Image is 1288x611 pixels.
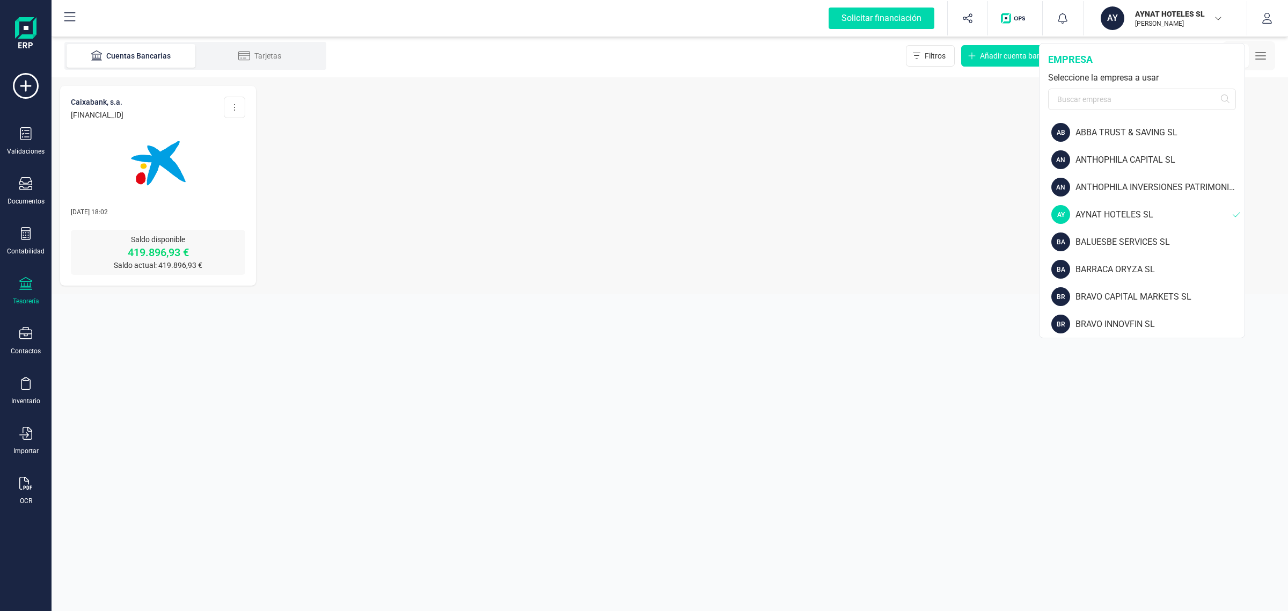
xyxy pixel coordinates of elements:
[1051,232,1070,251] div: BA
[15,17,36,52] img: Logo Finanedi
[1051,178,1070,197] div: AN
[816,1,947,35] button: Solicitar financiación
[1075,318,1245,331] div: BRAVO INNOVFIN SL
[1135,19,1221,28] p: [PERSON_NAME]
[961,45,1067,67] button: Añadir cuenta bancaria
[1075,126,1245,139] div: ABBA TRUST & SAVING SL
[1051,205,1070,224] div: AY
[1075,290,1245,303] div: BRAVO CAPITAL MARKETS SL
[1075,181,1245,194] div: ANTHOPHILA INVERSIONES PATRIMONIALES SL
[11,347,41,355] div: Contactos
[1051,260,1070,279] div: BA
[1075,263,1245,276] div: BARRACA ORYZA SL
[1051,150,1070,169] div: AN
[13,447,39,455] div: Importar
[217,50,303,61] div: Tarjetas
[71,234,245,245] p: Saldo disponible
[1048,71,1236,84] div: Seleccione la empresa a usar
[1048,52,1236,67] div: empresa
[1096,1,1234,35] button: AYAYNAT HOTELES SL[PERSON_NAME]
[88,50,174,61] div: Cuentas Bancarias
[829,8,934,29] div: Solicitar financiación
[20,497,32,505] div: OCR
[1101,6,1124,30] div: AY
[925,50,946,61] span: Filtros
[1051,287,1070,306] div: BR
[71,260,245,271] p: Saldo actual: 419.896,93 €
[1135,9,1221,19] p: AYNAT HOTELES SL
[1075,236,1245,249] div: BALUESBE SERVICES SL
[1048,89,1236,110] input: Buscar empresa
[1051,315,1070,333] div: BR
[71,245,245,260] p: 419.896,93 €
[8,197,45,206] div: Documentos
[1075,154,1245,166] div: ANTHOPHILA CAPITAL SL
[71,97,123,107] p: CAIXABANK, S.A.
[71,110,123,120] p: [FINANCIAL_ID]
[906,45,955,67] button: Filtros
[7,147,45,156] div: Validaciones
[980,50,1058,61] span: Añadir cuenta bancaria
[1051,123,1070,142] div: AB
[7,247,45,256] div: Contabilidad
[71,208,108,216] span: [DATE] 18:02
[1075,208,1233,221] div: AYNAT HOTELES SL
[994,1,1036,35] button: Logo de OPS
[1001,13,1029,24] img: Logo de OPS
[13,297,39,305] div: Tesorería
[11,397,40,405] div: Inventario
